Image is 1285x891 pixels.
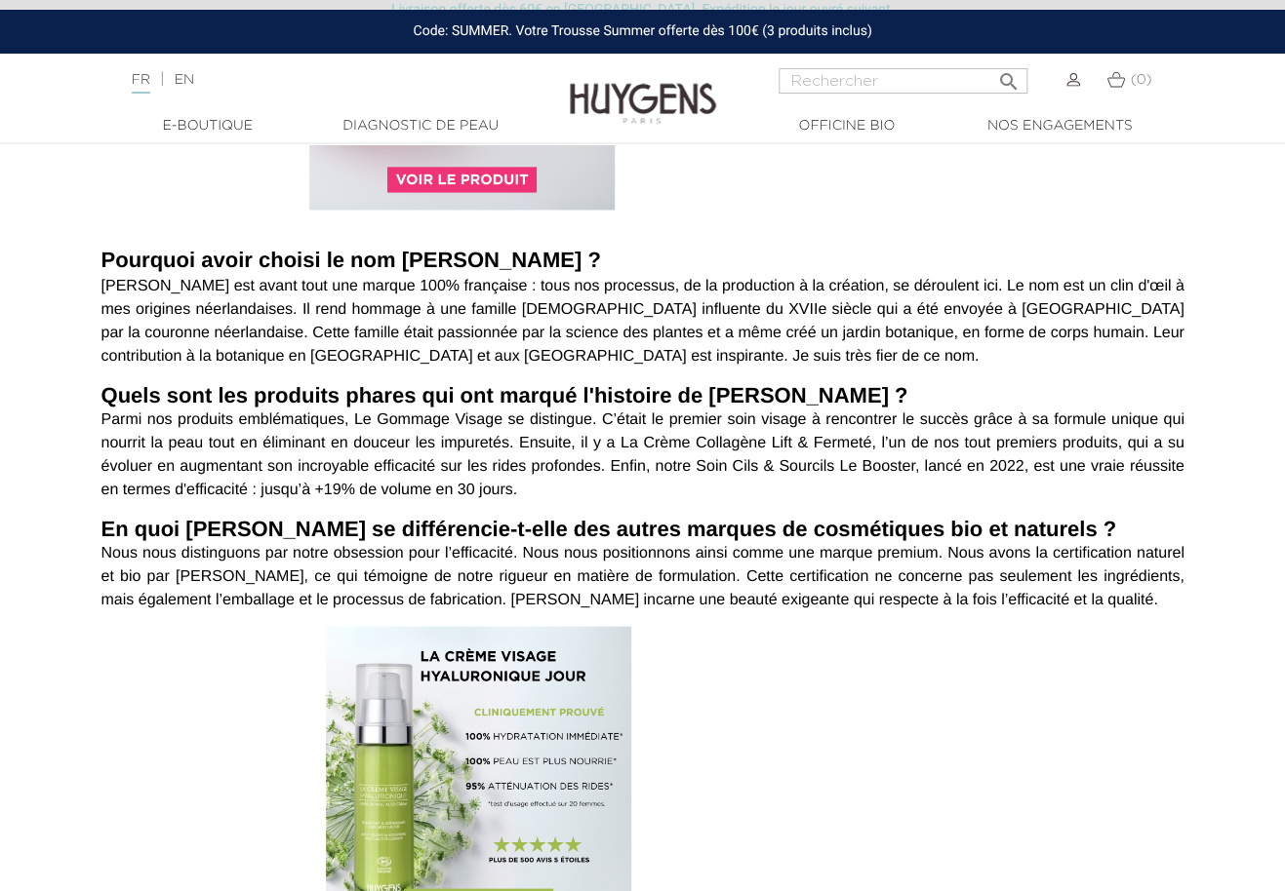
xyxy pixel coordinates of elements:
span: (0) [1130,73,1151,87]
a: FR [132,73,150,94]
h1: Pourquoi avoir choisi le nom [PERSON_NAME] ? [101,248,1185,273]
h1: Quels sont les produits phares qui ont marqué l'histoire de [PERSON_NAME] ? [101,382,1185,407]
div: | [122,68,521,92]
input: Rechercher [779,68,1027,94]
i:  [996,64,1020,88]
em: [PERSON_NAME] est avant tout une marque 100% française : tous nos processus, de la production à l... [101,277,1185,364]
a: Nos engagements [962,116,1157,136]
img: Huygens [570,52,716,127]
a: Officine Bio [749,116,944,136]
h1: En quoi [PERSON_NAME] se différencie-t-elle des autres marques de cosmétiques bio et naturels ? [101,516,1185,541]
em: Nous nous distinguons par notre obsession pour l’efficacité. Nous nous positionnons ainsi comme u... [101,544,1185,607]
a: Diagnostic de peau [323,116,518,136]
button:  [990,62,1025,89]
a: E-Boutique [110,116,305,136]
a: EN [175,73,194,87]
em: Parmi nos produits emblématiques, Le Gommage Visage se distingue. C’était le premier soin visage ... [101,410,1185,497]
